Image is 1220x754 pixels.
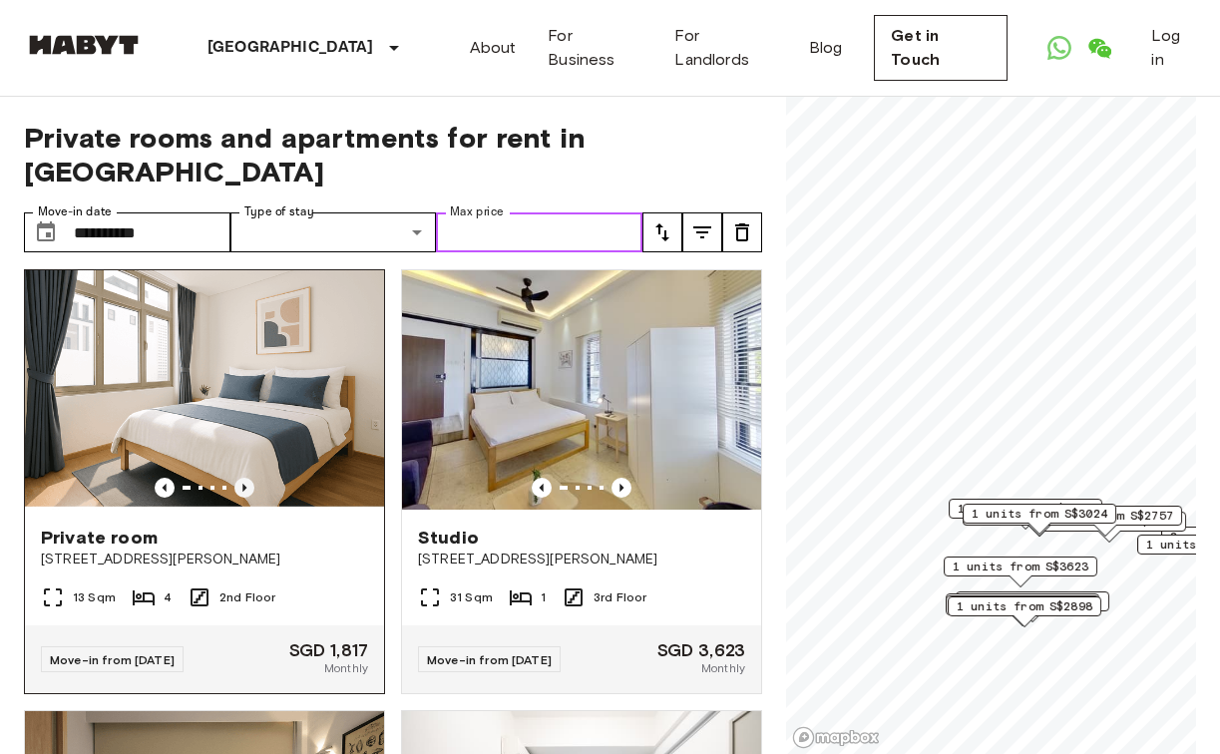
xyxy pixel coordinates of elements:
span: 1 units from S$2757 [1037,507,1173,525]
div: Map marker [946,593,1099,624]
button: Previous image [532,478,552,498]
span: Private rooms and apartments for rent in [GEOGRAPHIC_DATA] [24,121,762,188]
button: tune [722,212,762,252]
span: 1 [541,588,546,606]
span: [STREET_ADDRESS][PERSON_NAME] [41,550,368,569]
span: Move-in from [DATE] [427,652,552,667]
button: tune [682,212,722,252]
span: 4 [164,588,172,606]
div: Map marker [956,591,1109,622]
span: Monthly [324,659,368,677]
button: Previous image [611,478,631,498]
span: 1 units from S$2793 [955,594,1090,612]
div: Map marker [944,557,1097,587]
a: Mapbox logo [792,726,880,749]
span: 31 Sqm [450,588,493,606]
span: Private room [41,526,158,550]
img: Marketing picture of unit SG-01-057-001-01 [402,270,761,510]
a: Marketing picture of unit SG-01-001-001-03Previous imagePrevious imagePrivate room[STREET_ADDRESS... [24,269,385,694]
div: Map marker [1028,506,1182,537]
button: Previous image [155,478,175,498]
button: tune [642,212,682,252]
span: 1 units from S$2898 [957,597,1092,615]
span: Studio [418,526,479,550]
label: Type of stay [244,203,314,220]
div: Map marker [948,596,1101,627]
a: Get in Touch [874,15,1008,81]
p: [GEOGRAPHIC_DATA] [207,36,374,60]
span: Monthly [701,659,745,677]
span: [STREET_ADDRESS][PERSON_NAME] [418,550,745,569]
a: About [470,36,517,60]
label: Max price [450,203,504,220]
span: SGD 3,623 [657,641,745,659]
div: Map marker [949,499,1102,530]
span: Move-in from [DATE] [50,652,175,667]
img: Habyt [24,35,144,55]
button: Previous image [234,478,254,498]
div: Map marker [946,595,1099,626]
span: 1 units from S$3024 [972,505,1107,523]
a: Open WhatsApp [1039,28,1079,68]
label: Move-in date [38,203,112,220]
img: Marketing picture of unit SG-01-001-001-03 [25,270,384,510]
a: Marketing picture of unit SG-01-057-001-01Previous imagePrevious imageStudio[STREET_ADDRESS][PERS... [401,269,762,694]
span: 1 units from S$4200 [965,592,1100,610]
span: 2nd Floor [219,588,275,606]
a: Open WeChat [1079,28,1119,68]
span: 1 units from S$3623 [953,558,1088,575]
span: SGD 1,817 [289,641,368,659]
div: Map marker [963,504,1116,535]
button: Choose date, selected date is 30 Jan 2026 [26,212,66,252]
a: For Business [548,24,642,72]
span: 3rd Floor [594,588,646,606]
a: Blog [809,36,843,60]
a: For Landlords [674,24,776,72]
div: Map marker [1032,512,1186,543]
a: Log in [1151,24,1196,72]
span: 13 Sqm [73,588,116,606]
span: 1 units from S$2205 [958,500,1093,518]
